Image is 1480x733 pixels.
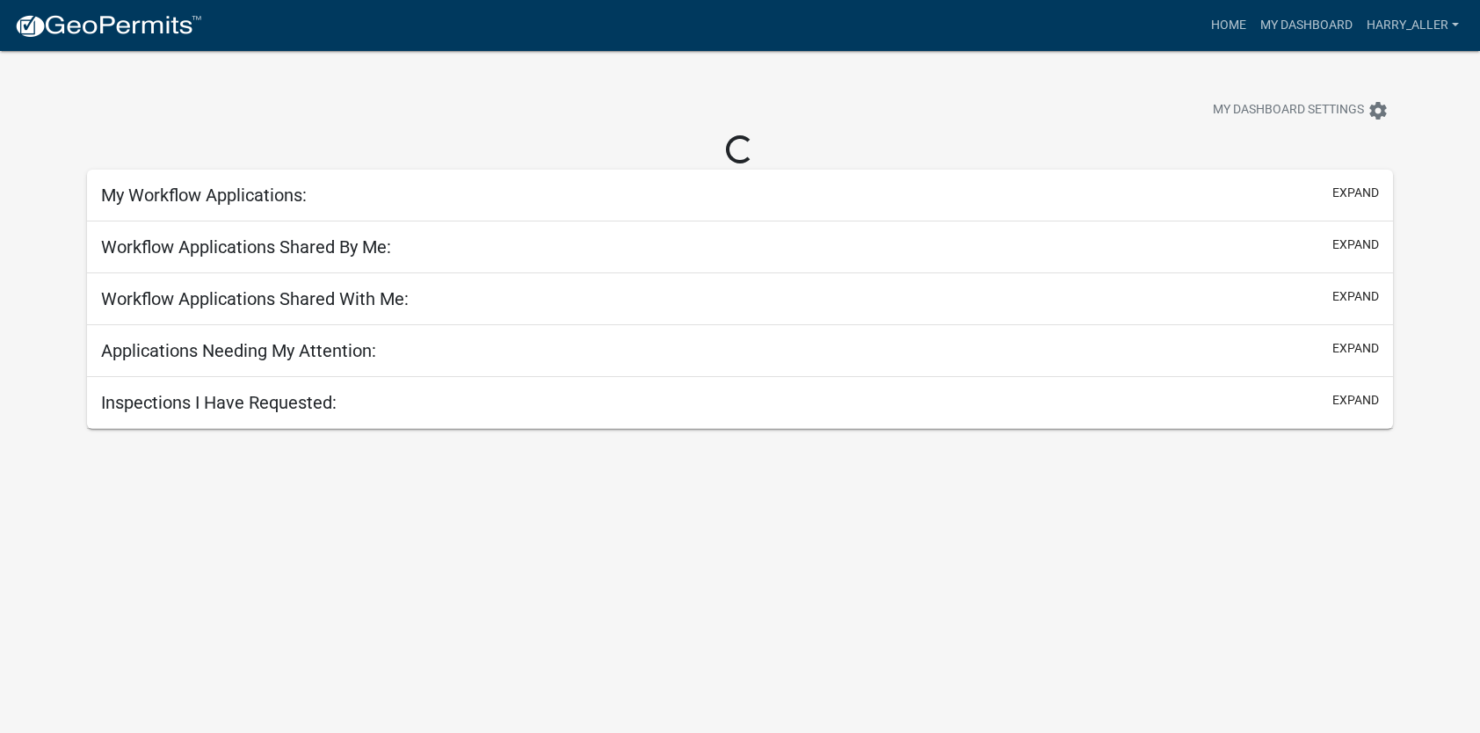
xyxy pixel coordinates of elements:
[101,392,337,413] h5: Inspections I Have Requested:
[1332,236,1379,254] button: expand
[1368,100,1389,121] i: settings
[1253,9,1360,42] a: My Dashboard
[1332,391,1379,410] button: expand
[101,185,307,206] h5: My Workflow Applications:
[101,340,376,361] h5: Applications Needing My Attention:
[101,288,409,309] h5: Workflow Applications Shared With Me:
[1199,93,1403,127] button: My Dashboard Settingssettings
[1213,100,1364,121] span: My Dashboard Settings
[1332,287,1379,306] button: expand
[1332,339,1379,358] button: expand
[1332,184,1379,202] button: expand
[101,236,391,258] h5: Workflow Applications Shared By Me:
[1360,9,1466,42] a: harry_aller
[1204,9,1253,42] a: Home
